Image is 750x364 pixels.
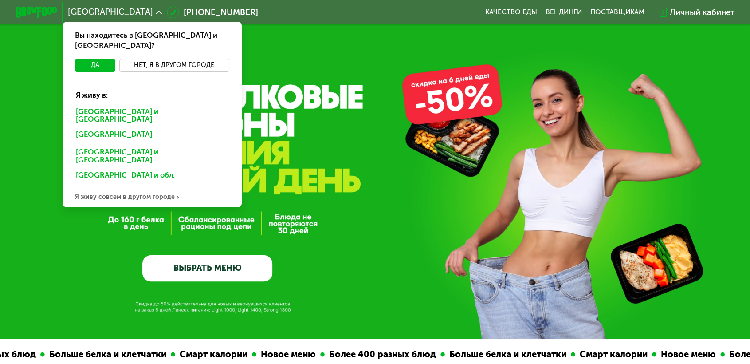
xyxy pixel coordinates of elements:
[656,348,720,361] div: Новое меню
[545,8,581,16] a: Вендинги
[175,348,251,361] div: Смарт калории
[68,8,153,16] span: [GEOGRAPHIC_DATA]
[256,348,320,361] div: Новое меню
[69,168,231,185] div: [GEOGRAPHIC_DATA] и обл.
[485,8,537,16] a: Качество еды
[590,8,644,16] div: поставщикам
[63,186,242,207] div: Я живу совсем в другом городе
[444,348,570,361] div: Больше белка и клетчатки
[69,104,236,126] div: [GEOGRAPHIC_DATA] и [GEOGRAPHIC_DATA].
[44,348,170,361] div: Больше белка и клетчатки
[167,6,258,19] a: [PHONE_NUMBER]
[670,6,734,19] div: Личный кабинет
[119,59,229,71] button: Нет, я в другом городе
[69,127,231,144] div: [GEOGRAPHIC_DATA]
[63,22,242,59] div: Вы находитесь в [GEOGRAPHIC_DATA] и [GEOGRAPHIC_DATA]?
[69,145,236,167] div: [GEOGRAPHIC_DATA] и [GEOGRAPHIC_DATA].
[142,255,272,281] a: ВЫБРАТЬ МЕНЮ
[75,59,115,71] button: Да
[69,82,236,100] div: Я живу в:
[575,348,652,361] div: Смарт калории
[324,348,440,361] div: Более 400 разных блюд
